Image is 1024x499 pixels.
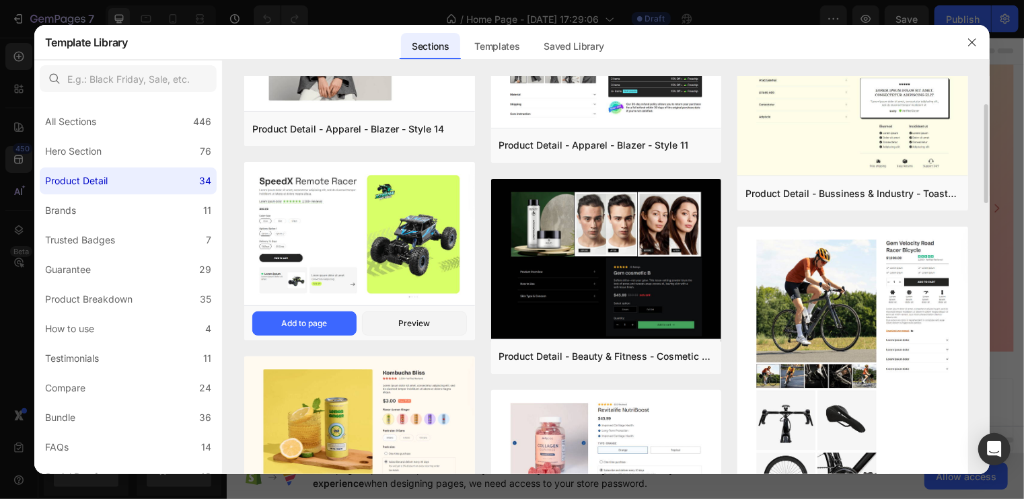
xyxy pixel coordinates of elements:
[244,162,475,308] img: pd30.png
[45,439,69,455] div: FAQs
[199,410,211,426] div: 36
[453,384,553,396] span: then drag & drop elements
[45,25,128,60] h2: Template Library
[978,433,1011,465] div: Open Intercom Messenger
[201,439,211,455] div: 14
[745,186,960,202] div: Product Detail - Bussiness & Industry - Toaster - Style 33
[252,311,357,336] button: Add to page
[252,384,344,396] span: inspired by CRO experts
[401,33,460,60] div: Sections
[463,367,545,381] div: Add blank section
[45,262,91,278] div: Guarantee
[534,33,615,60] div: Saved Library
[365,367,435,381] div: Generate layout
[259,367,340,381] div: Choose templates
[206,232,211,248] div: 7
[372,338,436,352] span: Add section
[386,299,394,307] button: Dot
[499,348,714,364] div: Product Detail - Beauty & Fitness - Cosmetic - Style 17
[413,299,421,307] button: Dot
[363,384,435,396] span: from URL or image
[45,321,94,337] div: How to use
[400,299,408,307] button: Dot
[45,380,85,396] div: Compare
[763,156,797,190] button: Carousel Next Arrow
[199,469,211,485] div: 43
[45,232,115,248] div: Trusted Badges
[199,173,211,189] div: 34
[45,291,133,307] div: Product Breakdown
[205,321,211,337] div: 4
[203,350,211,367] div: 11
[491,179,722,342] img: pr12.png
[200,291,211,307] div: 35
[499,137,689,153] div: Product Detail - Apparel - Blazer - Style 11
[45,469,98,485] div: Social Proof
[252,121,444,137] div: Product Detail - Apparel - Blazer - Style 14
[203,202,211,219] div: 11
[45,173,108,189] div: Product Detail
[200,143,211,159] div: 76
[362,311,466,336] button: Preview
[199,380,211,396] div: 24
[45,410,75,426] div: Bundle
[45,114,96,130] div: All Sections
[45,202,76,219] div: Brands
[398,317,430,330] div: Preview
[193,114,211,130] div: 446
[281,317,327,330] div: Add to page
[464,33,530,60] div: Templates
[11,156,44,190] button: Carousel Back Arrow
[45,143,102,159] div: Hero Section
[40,65,217,92] input: E.g.: Black Friday, Sale, etc.
[45,350,99,367] div: Testimonials
[199,262,211,278] div: 29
